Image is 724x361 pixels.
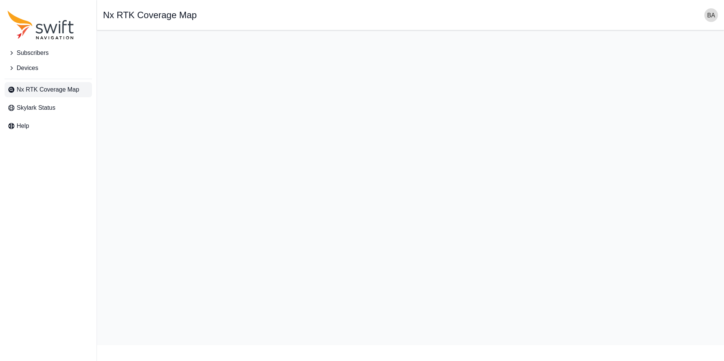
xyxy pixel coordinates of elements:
a: Help [5,118,92,134]
a: Nx RTK Coverage Map [5,82,92,97]
a: Skylark Status [5,100,92,115]
span: Subscribers [17,48,48,58]
span: Devices [17,64,38,73]
img: user photo [704,8,718,22]
span: Skylark Status [17,103,55,112]
iframe: RTK Map [103,36,718,339]
button: Devices [5,61,92,76]
button: Subscribers [5,45,92,61]
span: Nx RTK Coverage Map [17,85,79,94]
h1: Nx RTK Coverage Map [103,11,197,20]
span: Help [17,121,29,131]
